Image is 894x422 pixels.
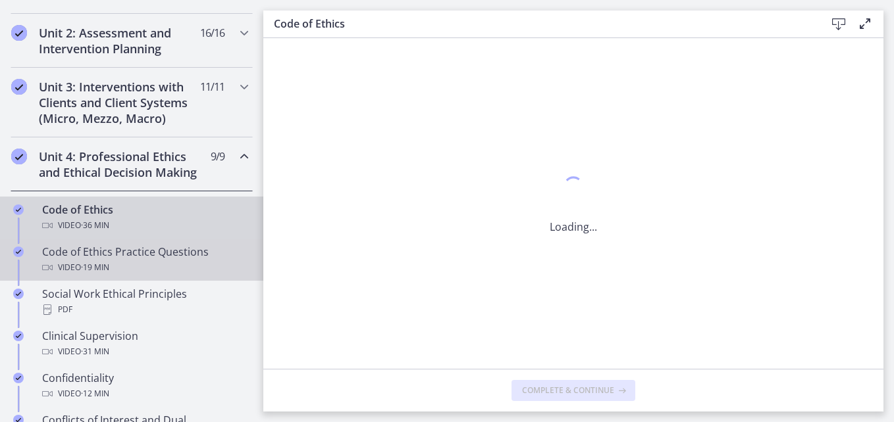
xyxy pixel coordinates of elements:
h2: Unit 3: Interventions with Clients and Client Systems (Micro, Mezzo, Macro) [39,79,199,126]
i: Completed [13,204,24,215]
i: Completed [13,331,24,341]
span: 16 / 16 [200,25,224,41]
h2: Unit 4: Professional Ethics and Ethical Decision Making [39,149,199,180]
div: Code of Ethics [42,202,248,233]
div: Confidentiality [42,370,248,402]
span: · 19 min [81,260,109,275]
div: PDF [42,302,248,317]
i: Completed [11,25,27,41]
span: · 31 min [81,344,109,360]
h2: Unit 2: Assessment and Intervention Planning [39,25,199,57]
div: Video [42,386,248,402]
div: Clinical Supervision [42,328,248,360]
div: Video [42,344,248,360]
i: Completed [13,289,24,299]
i: Completed [13,246,24,257]
i: Completed [11,79,27,95]
span: · 12 min [81,386,109,402]
span: 11 / 11 [200,79,224,95]
div: Video [42,218,248,233]
div: Code of Ethics Practice Questions [42,244,248,275]
button: Complete & continue [512,380,635,401]
i: Completed [13,373,24,383]
i: Completed [11,149,27,164]
div: Video [42,260,248,275]
span: 9 / 9 [211,149,224,164]
p: Loading... [550,219,597,235]
div: Social Work Ethical Principles [42,286,248,317]
h3: Code of Ethics [274,16,804,32]
span: · 36 min [81,218,109,233]
span: Complete & continue [522,385,614,396]
div: 1 [550,173,597,203]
